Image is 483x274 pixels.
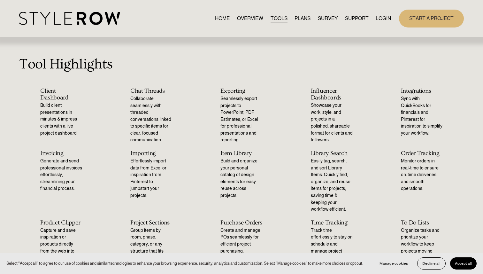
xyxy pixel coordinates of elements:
button: Decline all [417,257,446,270]
a: START A PROJECT [399,10,464,27]
img: StyleRow [19,12,120,25]
p: Easily tag, search, and sort Library Items. Quickly find, organize, and reuse items for projects,... [311,158,353,213]
h2: Product Clipper [40,219,82,226]
span: Decline all [422,261,441,266]
a: PLANS [295,14,310,23]
p: Seamlessly export projects to PowerPoint, PDF Estimates, or Excel for professional presentations ... [220,95,262,144]
p: Organize tasks and prioritize your workflow to keep projects moving smoothly. [401,227,443,262]
a: LOGIN [376,14,391,23]
span: Manage cookies [379,261,408,266]
h2: Time Tracking [311,219,353,226]
p: Build and organize your personal catalog of design elements for easy reuse across projects [220,158,262,199]
p: Select “Accept all” to agree to our use of cookies and similar technologies to enhance your brows... [6,260,363,266]
h2: Library Search [311,150,353,157]
h2: Order Tracking [401,150,443,157]
h2: Exporting [220,88,262,94]
h2: Project Sections [130,219,172,226]
p: Collaborate seamlessly with threaded conversations linked to specific items for clear, focused co... [130,95,172,144]
p: Effortlessly import data from Excel or inspiration from Pinterest to jumpstart your projects. [130,158,172,199]
p: Group items by room, phase, category, or any structure that fits your project needs [130,227,172,262]
p: Monitor orders in real-time to ensure on-time deliveries and smooth operations. [401,158,443,192]
p: Capture and save inspiration or products directly from the web into your projects. Chrome* [40,227,82,269]
h2: Chat Threads [130,88,172,94]
p: Showcase your work, style, and projects in a polished, shareable format for clients and followers. [311,102,353,144]
a: HOME [215,14,230,23]
a: folder dropdown [345,14,369,23]
h2: Importing [130,150,172,157]
h2: Item Library [220,150,262,157]
h2: Client Dashboard [40,88,82,101]
p: Track time effortlessly to stay on schedule and manage project hours with ease. [311,227,353,262]
p: Tool Highlights [19,53,464,75]
p: Sync with QuickBooks for financials and Pinterest for inspiration to simplify your workflow. [401,95,443,137]
a: SURVEY [318,14,338,23]
span: Accept all [455,261,472,266]
h2: Purchase Orders [220,219,262,226]
p: Generate and send professional invoices effortlessly, streamlining your financial process. [40,158,82,192]
h2: Influencer Dashboards [311,88,353,101]
h2: Invoicing [40,150,82,157]
span: SUPPORT [345,15,369,22]
p: Create and manage POs seamlessly for efficient project purchasing. [220,227,262,254]
a: TOOLS [271,14,287,23]
a: OVERVIEW [237,14,263,23]
h2: To Do Lists [401,219,443,226]
p: Build client presentations in minutes & impress clients with a live project dashboard [40,102,82,137]
h2: Integrations [401,88,443,94]
button: Manage cookies [375,257,413,270]
button: Accept all [450,257,477,270]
